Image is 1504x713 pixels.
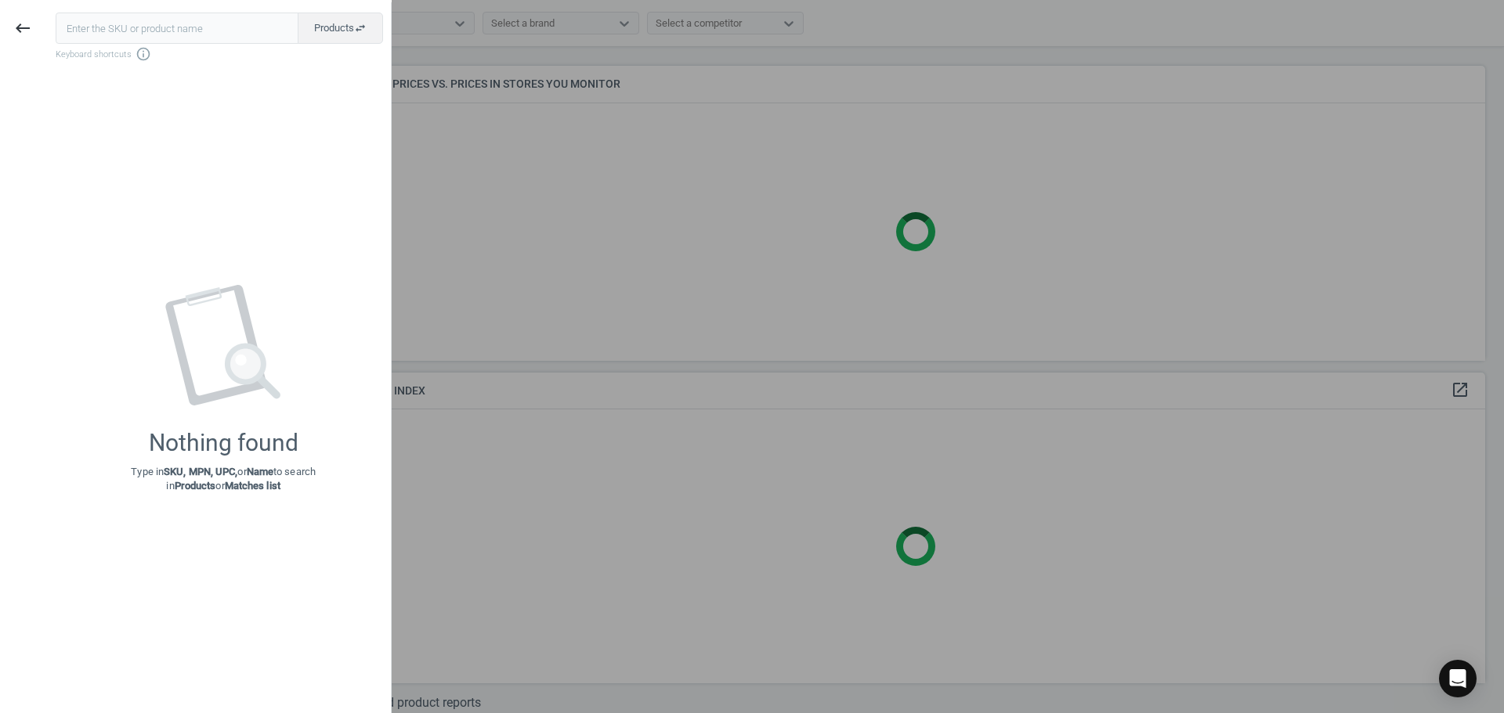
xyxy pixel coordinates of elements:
button: keyboard_backspace [5,10,41,47]
strong: Name [247,466,273,477]
i: swap_horiz [354,22,367,34]
input: Enter the SKU or product name [56,13,298,44]
strong: Matches list [225,480,280,492]
i: keyboard_backspace [13,19,32,38]
span: Keyboard shortcuts [56,46,383,62]
strong: SKU, MPN, UPC, [164,466,237,477]
div: Nothing found [149,429,298,457]
i: info_outline [136,46,151,62]
div: Open Intercom Messenger [1439,660,1477,697]
button: Productsswap_horiz [298,13,383,44]
span: Products [314,21,367,35]
strong: Products [175,480,216,492]
p: Type in or to search in or [131,465,316,493]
